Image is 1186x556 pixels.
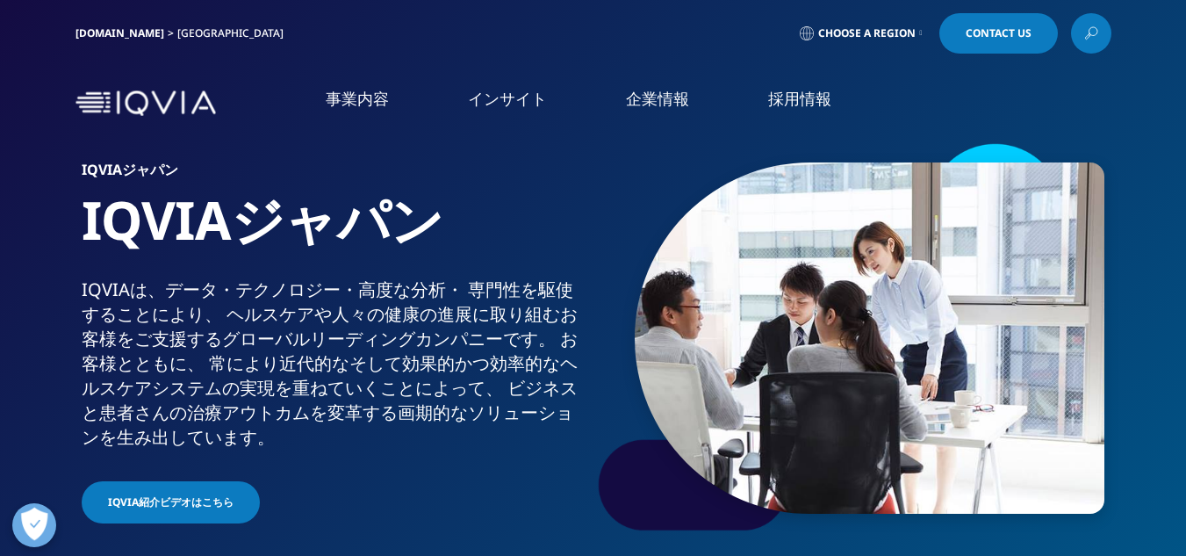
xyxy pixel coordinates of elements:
a: 企業情報 [626,88,689,110]
img: 873_asian-businesspeople-meeting-in-office.jpg [635,162,1104,514]
span: IQVIA紹介ビデオはこちら [108,495,234,510]
div: [GEOGRAPHIC_DATA] [177,26,291,40]
span: Choose a Region [818,26,916,40]
h6: IQVIAジャパン [82,162,586,187]
div: IQVIAは、​データ・​テクノロジー・​高度な​分析・​ 専門性を​駆使する​ことに​より、​ ヘルスケアや​人々の​健康の​進展に​取り組む​お客様を​ご支援​する​グローバル​リーディング... [82,278,586,450]
a: [DOMAIN_NAME] [75,25,164,40]
a: Contact Us [939,13,1058,54]
span: Contact Us [966,28,1031,39]
a: IQVIA紹介ビデオはこちら [82,481,260,524]
h1: IQVIAジャパン [82,187,586,278]
a: 採用情報 [768,88,831,110]
a: 事業内容 [326,88,389,110]
button: Open Preferences [12,503,56,547]
a: インサイト [468,88,547,110]
nav: Primary [223,61,1111,145]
